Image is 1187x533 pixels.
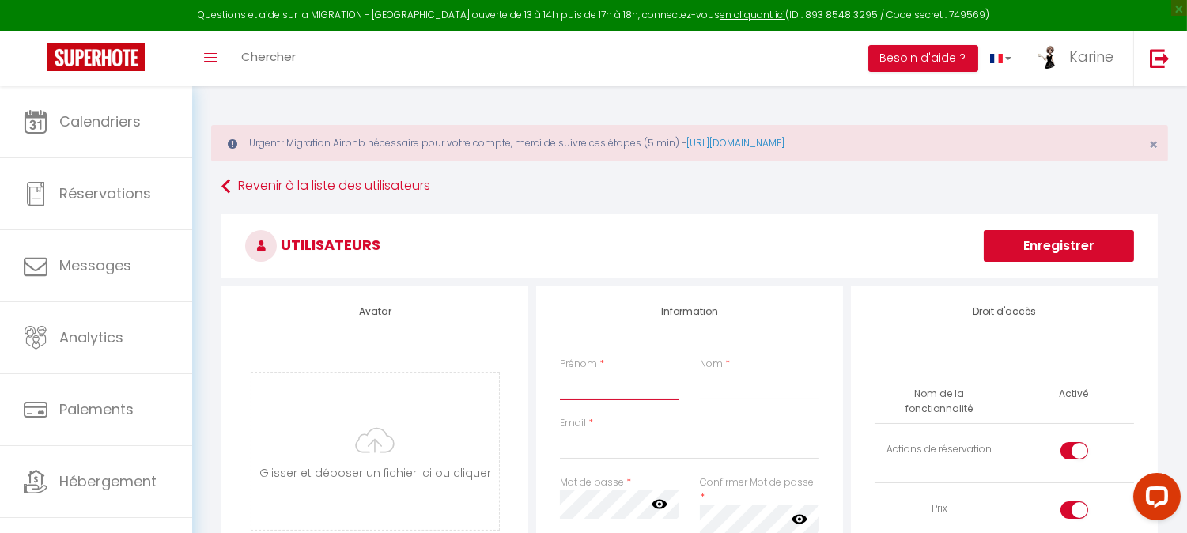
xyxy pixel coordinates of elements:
label: Mot de passe [560,475,624,490]
th: Nom de la fonctionnalité [875,380,1004,423]
span: Messages [59,255,131,275]
label: Confirmer Mot de passe [700,475,814,490]
a: en cliquant ici [720,8,785,21]
span: Chercher [241,48,296,65]
img: Super Booking [47,43,145,71]
div: Urgent : Migration Airbnb nécessaire pour votre compte, merci de suivre ces étapes (5 min) - [211,125,1168,161]
h4: Avatar [245,306,505,317]
span: Analytics [59,327,123,347]
span: Karine [1069,47,1113,66]
h4: Information [560,306,819,317]
img: ... [1035,45,1059,69]
div: Prix [881,501,998,516]
th: Activé [1053,380,1094,408]
span: Hébergement [59,471,157,491]
img: logout [1150,48,1170,68]
span: Paiements [59,399,134,419]
iframe: LiveChat chat widget [1121,467,1187,533]
h3: Utilisateurs [221,214,1158,278]
span: Calendriers [59,112,141,131]
div: Actions de réservation [881,442,998,457]
a: Chercher [229,31,308,86]
label: Prénom [560,357,597,372]
h4: Droit d'accès [875,306,1134,317]
label: Email [560,416,586,431]
a: [URL][DOMAIN_NAME] [686,136,784,149]
a: ... Karine [1023,31,1133,86]
span: × [1149,134,1158,154]
label: Nom [700,357,723,372]
span: Réservations [59,183,151,203]
button: Enregistrer [984,230,1134,262]
a: Revenir à la liste des utilisateurs [221,172,1158,201]
button: Close [1149,138,1158,152]
button: Besoin d'aide ? [868,45,978,72]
